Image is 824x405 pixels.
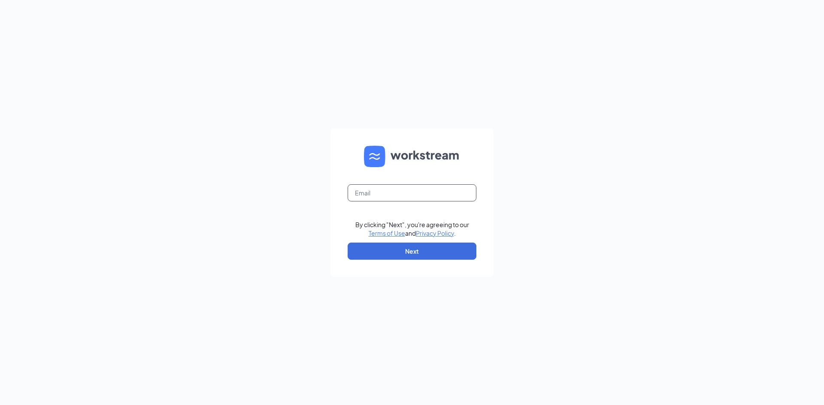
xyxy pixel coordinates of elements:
[416,229,454,237] a: Privacy Policy
[348,184,476,201] input: Email
[364,146,460,167] img: WS logo and Workstream text
[348,243,476,260] button: Next
[369,229,405,237] a: Terms of Use
[355,220,469,237] div: By clicking "Next", you're agreeing to our and .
